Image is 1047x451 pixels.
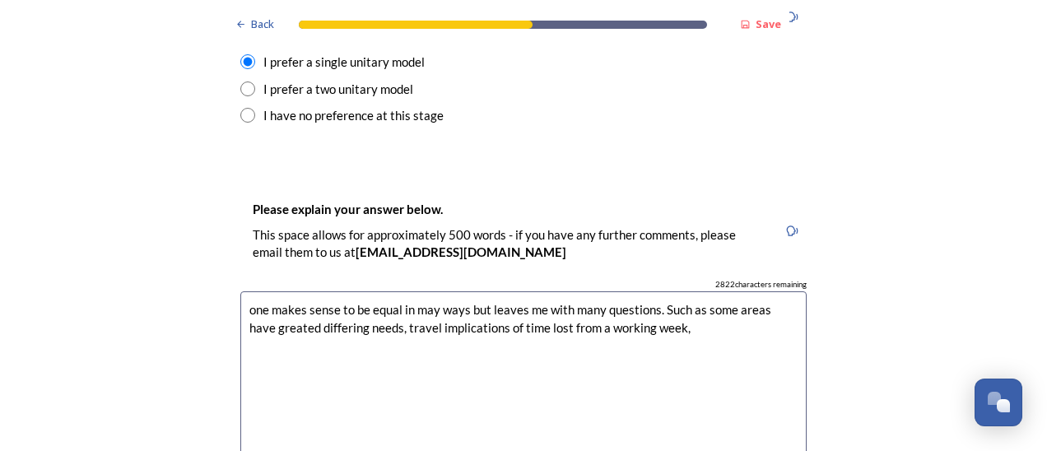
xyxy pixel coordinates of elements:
[975,379,1022,426] button: Open Chat
[253,202,443,216] strong: Please explain your answer below.
[715,279,807,291] span: 2822 characters remaining
[263,53,425,72] div: I prefer a single unitary model
[263,106,444,125] div: I have no preference at this stage
[263,80,413,99] div: I prefer a two unitary model
[253,226,765,262] p: This space allows for approximately 500 words - if you have any further comments, please email th...
[356,244,566,259] strong: [EMAIL_ADDRESS][DOMAIN_NAME]
[756,16,781,31] strong: Save
[251,16,274,32] span: Back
